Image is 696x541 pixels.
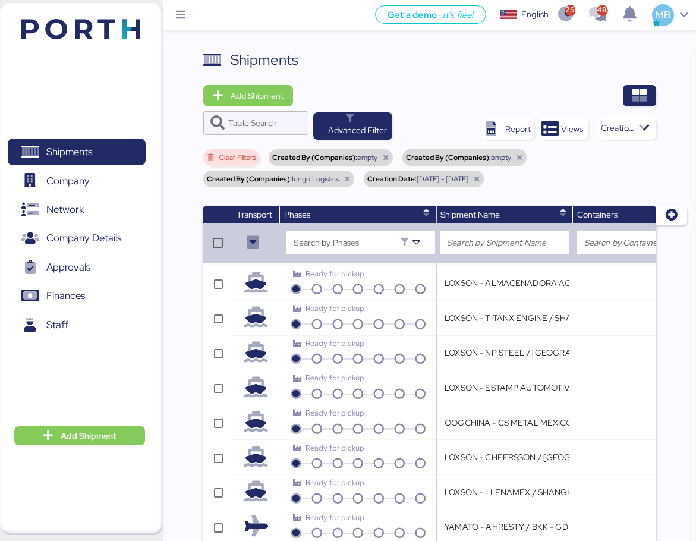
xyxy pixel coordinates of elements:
span: Shipments [46,143,92,161]
span: empty [357,154,377,161]
span: Ready for pickup [306,269,364,279]
span: Views [561,122,583,136]
span: Company Details [46,229,121,247]
button: Report [481,118,534,140]
button: Menu [171,5,191,26]
button: Views [538,118,588,140]
a: Company Details [8,225,146,252]
span: Ready for pickup [306,512,364,523]
span: MB [655,7,671,23]
input: Search by Shipment Name [447,235,562,250]
span: Approvals [46,259,90,276]
span: Shipment Name [440,209,500,220]
span: Iungo Logistics [292,175,339,183]
span: Finances [46,287,85,304]
span: Company [46,172,90,190]
span: Containers [577,209,618,220]
span: Ready for pickup [306,373,364,383]
span: Creation Date: [367,175,417,183]
span: Created By (Companies): [406,154,491,161]
a: Staff [8,312,146,339]
span: Network [46,201,84,218]
a: Approvals [8,254,146,281]
span: Created By (Companies): [272,154,357,161]
span: Ready for pickup [306,408,364,418]
a: Shipments [8,139,146,166]
span: Ready for pickup [306,303,364,313]
span: [DATE] - [DATE] [417,175,468,183]
span: empty [491,154,511,161]
button: Add Shipment [14,426,145,445]
span: Advanced Filter [328,123,387,137]
div: English [521,8,549,21]
a: Finances [8,282,146,310]
span: Created By (Companies): [207,175,292,183]
span: Add Shipment [231,89,284,103]
span: Staff [46,316,68,334]
span: Clear Filters [219,154,256,161]
span: Ready for pickup [306,477,364,487]
span: Ready for pickup [306,338,364,348]
span: Transport [237,209,272,220]
span: Add Shipment [61,429,116,443]
a: Network [8,196,146,224]
input: Table Search [228,111,301,135]
input: Search by Containers [584,235,677,250]
button: Add Shipment [203,85,293,106]
a: Company [8,167,146,194]
button: Advanced Filter [313,112,392,140]
div: Shipments [231,49,298,71]
span: Phases [284,209,310,220]
div: Report [505,122,531,136]
span: Ready for pickup [306,443,364,453]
